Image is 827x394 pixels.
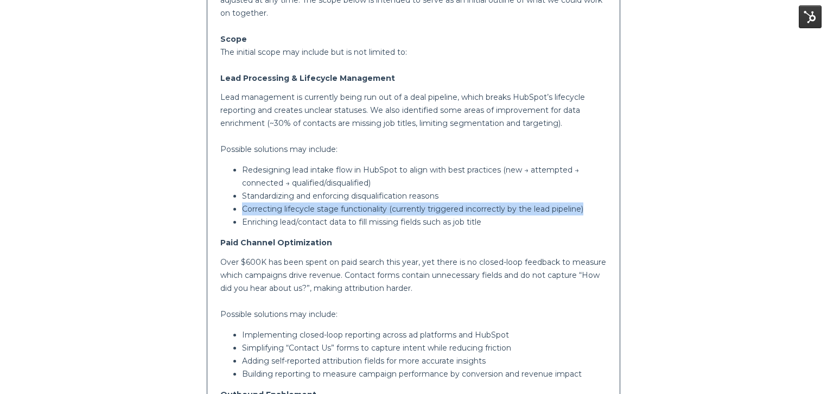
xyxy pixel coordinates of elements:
[220,34,247,44] strong: Scope
[242,367,607,380] p: Building reporting to measure campaign performance by conversion and revenue impact
[220,91,607,130] p: Lead management is currently being run out of a deal pipeline, which breaks HubSpot’s lifecycle r...
[242,189,607,202] p: Standardizing and enforcing disqualification reasons
[242,163,607,189] p: Redesigning lead intake flow in HubSpot to align with best practices (new → attempted → connected...
[220,308,607,321] p: Possible solutions may include:
[242,341,607,354] p: Simplifying “Contact Us” forms to capture intent while reducing friction
[220,73,395,83] strong: Lead Processing & Lifecycle Management
[220,46,607,59] p: The initial scope may include but is not limited to:
[220,256,607,295] p: Over $600K has been spent on paid search this year, yet there is no closed-loop feedback to measu...
[242,328,607,341] p: Implementing closed-loop reporting across ad platforms and HubSpot
[242,215,607,228] p: Enriching lead/contact data to fill missing fields such as job title
[799,5,822,28] img: HubSpot Tools Menu Toggle
[242,202,607,215] p: Correcting lifecycle stage functionality (currently triggered incorrectly by the lead pipeline)
[220,143,607,156] p: Possible solutions may include:
[242,354,607,367] p: Adding self-reported attribution fields for more accurate insights
[220,238,332,247] strong: Paid Channel Optimization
